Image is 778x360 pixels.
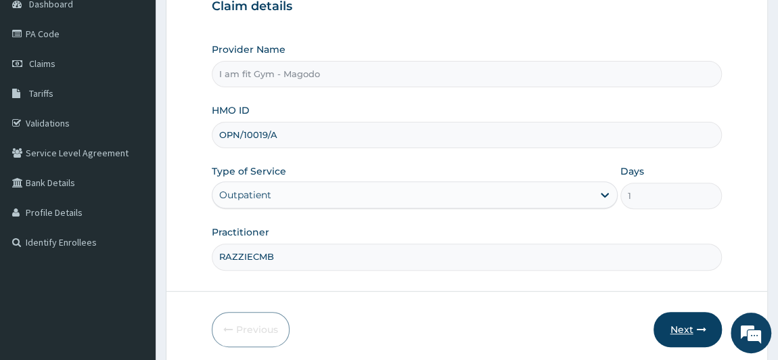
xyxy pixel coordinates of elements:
[212,164,286,178] label: Type of Service
[7,227,258,274] textarea: Type your message and hit 'Enter'
[654,312,722,347] button: Next
[78,99,187,235] span: We're online!
[222,7,254,39] div: Minimize live chat window
[212,43,285,56] label: Provider Name
[212,312,290,347] button: Previous
[212,104,250,117] label: HMO ID
[25,68,55,102] img: d_794563401_company_1708531726252_794563401
[29,58,55,70] span: Claims
[212,122,723,148] input: Enter HMO ID
[212,225,269,239] label: Practitioner
[212,244,723,270] input: Enter Name
[620,164,644,178] label: Days
[29,87,53,99] span: Tariffs
[70,76,227,93] div: Chat with us now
